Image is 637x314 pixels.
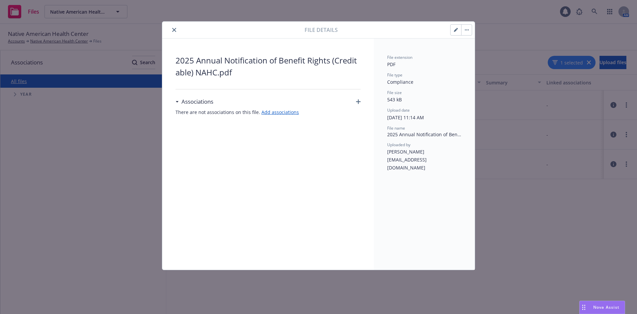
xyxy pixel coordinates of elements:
[387,54,412,60] span: File extension
[580,301,588,314] div: Drag to move
[176,54,361,78] span: 2025 Annual Notification of Benefit Rights (Creditable) NAHC.pdf
[170,26,178,34] button: close
[387,114,424,121] span: [DATE] 11:14 AM
[261,109,299,115] a: Add associations
[387,79,413,85] span: Compliance
[387,149,427,171] span: [PERSON_NAME][EMAIL_ADDRESS][DOMAIN_NAME]
[305,26,338,34] span: File details
[579,301,625,314] button: Nova Assist
[181,97,213,106] h3: Associations
[176,97,213,106] div: Associations
[387,90,402,95] span: File size
[387,61,395,67] span: PDF
[387,131,461,138] span: 2025 Annual Notification of Benefit Rights (Creditable) NAHC.pdf
[387,72,402,78] span: File type
[593,304,619,310] span: Nova Assist
[176,109,361,116] span: There are not associations on this file.
[387,107,410,113] span: Upload date
[387,125,405,131] span: File name
[387,142,410,148] span: Uploaded by
[387,96,402,103] span: 543 kB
